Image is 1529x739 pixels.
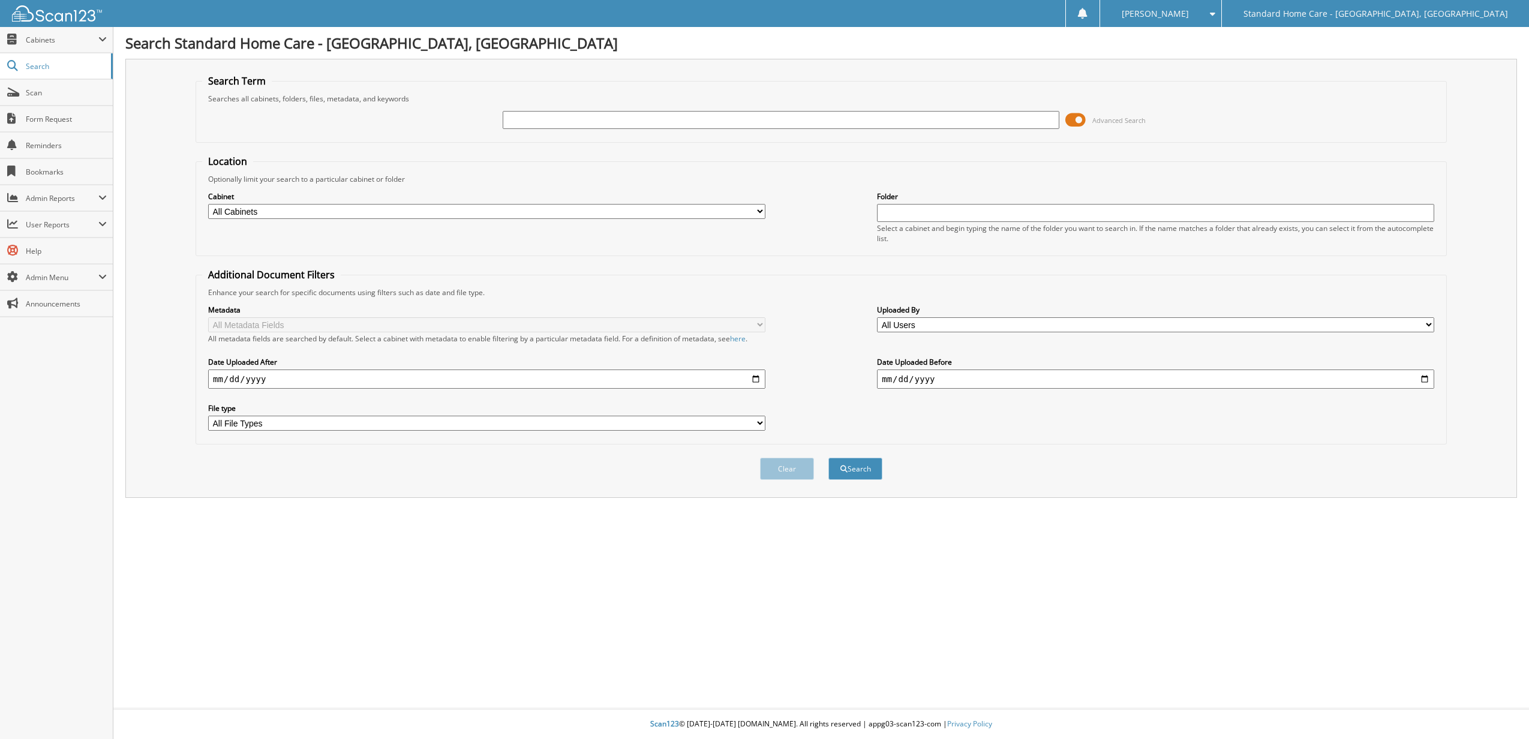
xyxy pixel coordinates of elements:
div: Select a cabinet and begin typing the name of the folder you want to search in. If the name match... [877,223,1434,244]
span: Scan123 [650,719,679,729]
span: Scan [26,88,107,98]
span: User Reports [26,220,98,230]
a: here [730,334,746,344]
span: Help [26,246,107,256]
label: Date Uploaded Before [877,357,1434,367]
input: end [877,369,1434,389]
span: Admin Menu [26,272,98,283]
label: Date Uploaded After [208,357,765,367]
label: Cabinet [208,191,765,202]
img: scan123-logo-white.svg [12,5,102,22]
span: Admin Reports [26,193,98,203]
iframe: Chat Widget [1469,681,1529,739]
button: Clear [760,458,814,480]
legend: Search Term [202,74,272,88]
span: Form Request [26,114,107,124]
legend: Additional Document Filters [202,268,341,281]
div: Optionally limit your search to a particular cabinet or folder [202,174,1440,184]
h1: Search Standard Home Care - [GEOGRAPHIC_DATA], [GEOGRAPHIC_DATA] [125,33,1517,53]
span: Announcements [26,299,107,309]
label: Metadata [208,305,765,315]
span: Standard Home Care - [GEOGRAPHIC_DATA], [GEOGRAPHIC_DATA] [1243,10,1508,17]
span: [PERSON_NAME] [1122,10,1189,17]
span: Bookmarks [26,167,107,177]
span: Advanced Search [1092,116,1146,125]
span: Search [26,61,105,71]
div: © [DATE]-[DATE] [DOMAIN_NAME]. All rights reserved | appg03-scan123-com | [113,710,1529,739]
label: File type [208,403,765,413]
div: Searches all cabinets, folders, files, metadata, and keywords [202,94,1440,104]
div: Enhance your search for specific documents using filters such as date and file type. [202,287,1440,298]
div: All metadata fields are searched by default. Select a cabinet with metadata to enable filtering b... [208,334,765,344]
button: Search [828,458,882,480]
a: Privacy Policy [947,719,992,729]
span: Reminders [26,140,107,151]
input: start [208,369,765,389]
legend: Location [202,155,253,168]
label: Folder [877,191,1434,202]
span: Cabinets [26,35,98,45]
label: Uploaded By [877,305,1434,315]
